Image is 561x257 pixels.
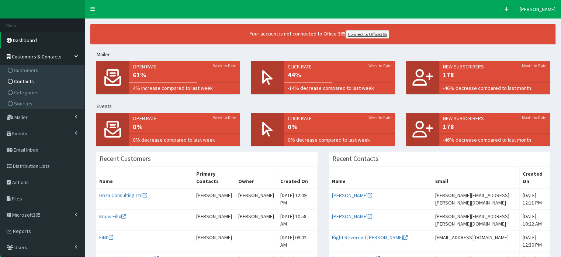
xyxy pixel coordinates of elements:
[14,244,27,251] span: Users
[97,104,555,109] h5: Events
[443,122,546,132] span: 178
[14,100,32,107] span: Sources
[99,213,126,220] a: Know Film
[2,98,84,109] a: Sources
[100,155,151,162] h3: Recent Customers
[193,210,235,231] td: [PERSON_NAME]
[213,115,236,121] small: Week-to-Date
[109,30,530,38] div: Your account is not connected to Office 365
[288,115,391,122] span: Click rate
[2,65,84,76] a: Customers
[193,231,235,252] td: [PERSON_NAME]
[14,146,38,153] span: Email Inbox
[332,192,372,199] a: [PERSON_NAME]
[332,155,378,162] h3: Recent Contacts
[14,114,28,121] span: Mailer
[432,167,519,189] th: Email
[332,213,372,220] a: [PERSON_NAME]
[519,210,550,231] td: [DATE] 10:22 AM
[235,210,277,231] td: [PERSON_NAME]
[133,115,236,122] span: Open rate
[13,163,50,169] span: Distribution Lists
[99,192,147,199] a: Doza Consulting Ltd
[443,84,546,92] span: -46% decrease compared to last month
[12,130,27,137] span: Events
[288,136,391,143] span: 0% decrease compared to last week
[368,115,391,121] small: Week-to-Date
[288,70,391,80] span: 44%
[12,53,62,60] span: Customers & Contacts
[522,63,546,69] small: Month-to-Date
[443,70,546,80] span: 178
[2,87,84,98] a: Categories
[133,63,236,70] span: Open rate
[346,30,389,38] a: Connect to Office365
[99,234,113,241] a: FiND
[432,188,519,210] td: [PERSON_NAME][EMAIL_ADDRESS][PERSON_NAME][DOMAIN_NAME]
[14,89,39,96] span: Categories
[443,136,546,143] span: -46% decrease compared to last month
[277,167,317,189] th: Created On
[12,195,22,202] span: Files
[14,67,38,74] span: Customers
[519,188,550,210] td: [DATE] 12:11 PM
[193,188,235,210] td: [PERSON_NAME]
[133,136,236,143] span: 0% decrease compared to last week
[332,234,408,241] a: Right Reverend [PERSON_NAME]
[133,84,236,92] span: 4% increase compared to last week
[368,63,391,69] small: Week-to-Date
[12,179,29,186] span: Actions
[432,231,519,252] td: [EMAIL_ADDRESS][DOMAIN_NAME]
[13,228,31,234] span: Reports
[443,63,546,70] span: New Subscribers
[288,122,391,132] span: 0%
[432,210,519,231] td: [PERSON_NAME][EMAIL_ADDRESS][PERSON_NAME][DOMAIN_NAME]
[288,84,391,92] span: -14% decrease compared to last week
[133,122,236,132] span: 0%
[235,188,277,210] td: [PERSON_NAME]
[329,167,432,189] th: Name
[277,231,317,252] td: [DATE] 09:02 AM
[519,231,550,252] td: [DATE] 12:30 PM
[443,115,546,122] span: New Subscribers
[522,115,546,121] small: Month-to-Date
[193,167,235,189] th: Primary Contacts
[13,37,37,44] span: Dashboard
[14,78,34,85] span: Contacts
[133,70,236,80] span: 61%
[235,167,277,189] th: Owner
[277,188,317,210] td: [DATE] 12:09 PM
[213,63,236,69] small: Week-to-Date
[277,210,317,231] td: [DATE] 10:58 AM
[97,52,555,57] h5: Mailer
[12,212,41,218] span: Microsoft365
[520,6,555,13] span: [PERSON_NAME]
[519,167,550,189] th: Created On
[2,76,84,87] a: Contacts
[288,63,391,70] span: Click rate
[96,167,193,189] th: Name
